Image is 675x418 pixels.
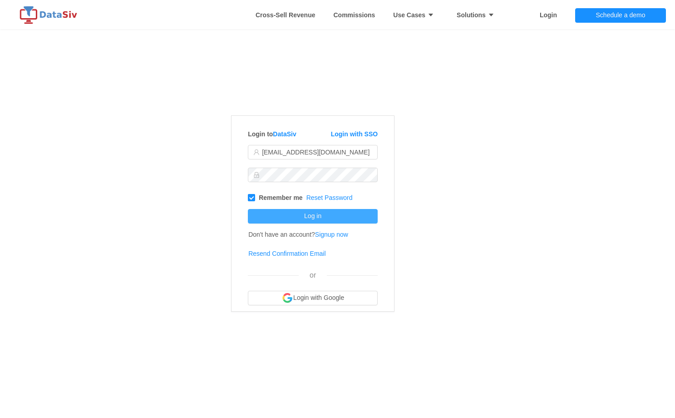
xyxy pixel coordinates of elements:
[259,194,303,201] strong: Remember me
[248,291,378,305] button: Login with Google
[457,11,499,19] strong: Solutions
[540,1,557,29] a: Login
[256,1,315,29] a: Whitespace
[425,12,434,18] i: icon: caret-down
[315,231,348,238] a: Signup now
[331,130,378,138] a: Login with SSO
[18,6,82,24] img: logo
[486,12,494,18] i: icon: caret-down
[248,250,325,257] a: Resend Confirmation Email
[253,149,260,155] i: icon: user
[248,130,296,138] strong: Login to
[248,225,349,244] td: Don't have an account?
[333,1,375,29] a: Commissions
[306,194,353,201] a: Reset Password
[393,11,439,19] strong: Use Cases
[273,130,296,138] a: DataSiv
[253,172,260,178] i: icon: lock
[310,271,316,279] span: or
[575,8,666,23] button: Schedule a demo
[248,145,378,159] input: Email
[248,209,378,224] button: Log in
